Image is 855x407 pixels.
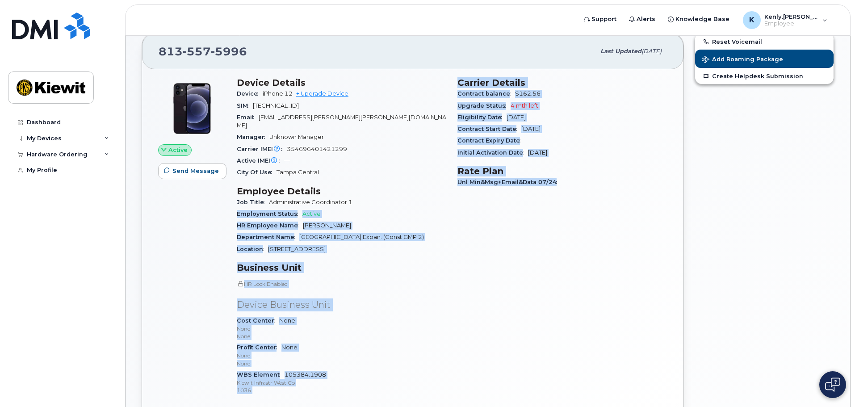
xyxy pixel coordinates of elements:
[591,15,616,24] span: Support
[237,332,447,340] p: None
[302,210,321,217] span: Active
[277,169,319,176] span: Tampa Central
[253,102,299,109] span: [TECHNICAL_ID]
[211,45,247,58] span: 5996
[507,114,526,121] span: [DATE]
[237,246,268,252] span: Location
[237,371,285,378] span: WBS Element
[237,298,447,311] p: Device Business Unit
[737,11,834,29] div: Kenly.Myerholtz
[457,137,525,144] span: Contract Expiry Date
[269,199,352,206] span: Administrative Coordinator 1
[457,179,562,185] span: Unl Min&Msg+Email&Data 07/24
[764,13,818,20] span: Kenly.[PERSON_NAME]
[237,344,447,367] span: None
[159,45,247,58] span: 813
[165,82,219,135] img: iPhone_12.jpg
[641,48,662,55] span: [DATE]
[303,222,351,229] span: [PERSON_NAME]
[237,352,447,359] p: None
[237,77,447,88] h3: Device Details
[521,126,541,132] span: [DATE]
[237,102,253,109] span: SIM
[600,48,641,55] span: Last updated
[237,199,269,206] span: Job Title
[168,146,188,154] span: Active
[158,163,226,179] button: Send Message
[825,378,840,392] img: Open chat
[296,90,348,97] a: + Upgrade Device
[457,114,507,121] span: Eligibility Date
[457,90,515,97] span: Contract balance
[237,134,269,140] span: Manager
[457,166,667,176] h3: Rate Plan
[764,20,818,27] span: Employee
[237,379,447,386] p: Kiewit Infrastr West Co
[237,169,277,176] span: City Of Use
[237,114,259,121] span: Email
[578,10,623,28] a: Support
[695,68,834,84] a: Create Helpdesk Submission
[268,246,326,252] span: [STREET_ADDRESS]
[237,157,284,164] span: Active IMEI
[299,234,424,240] span: [GEOGRAPHIC_DATA] Expan. (Const GMP 2)
[269,134,324,140] span: Unknown Manager
[237,234,299,240] span: Department Name
[237,344,281,351] span: Profit Center
[695,34,834,50] button: Reset Voicemail
[528,149,547,156] span: [DATE]
[237,317,279,324] span: Cost Center
[284,157,290,164] span: —
[237,186,447,197] h3: Employee Details
[637,15,655,24] span: Alerts
[749,15,754,25] span: K
[237,114,446,129] span: [EMAIL_ADDRESS][PERSON_NAME][PERSON_NAME][DOMAIN_NAME]
[662,10,736,28] a: Knowledge Base
[183,45,211,58] span: 557
[237,317,447,340] span: None
[237,262,447,273] h3: Business Unit
[702,56,783,64] span: Add Roaming Package
[695,50,834,68] button: Add Roaming Package
[237,386,447,394] p: 1036
[237,146,287,152] span: Carrier IMEI
[237,210,302,217] span: Employment Status
[237,280,447,288] p: HR Lock Enabled
[237,325,447,332] p: None
[172,167,219,175] span: Send Message
[457,126,521,132] span: Contract Start Date
[237,222,303,229] span: HR Employee Name
[515,90,541,97] span: $162.56
[457,77,667,88] h3: Carrier Details
[511,102,538,109] span: 4 mth left
[675,15,729,24] span: Knowledge Base
[457,149,528,156] span: Initial Activation Date
[287,146,347,152] span: 354696401421299
[237,371,447,394] span: 105384.1908
[457,102,511,109] span: Upgrade Status
[263,90,293,97] span: iPhone 12
[237,90,263,97] span: Device
[237,360,447,367] p: None
[623,10,662,28] a: Alerts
